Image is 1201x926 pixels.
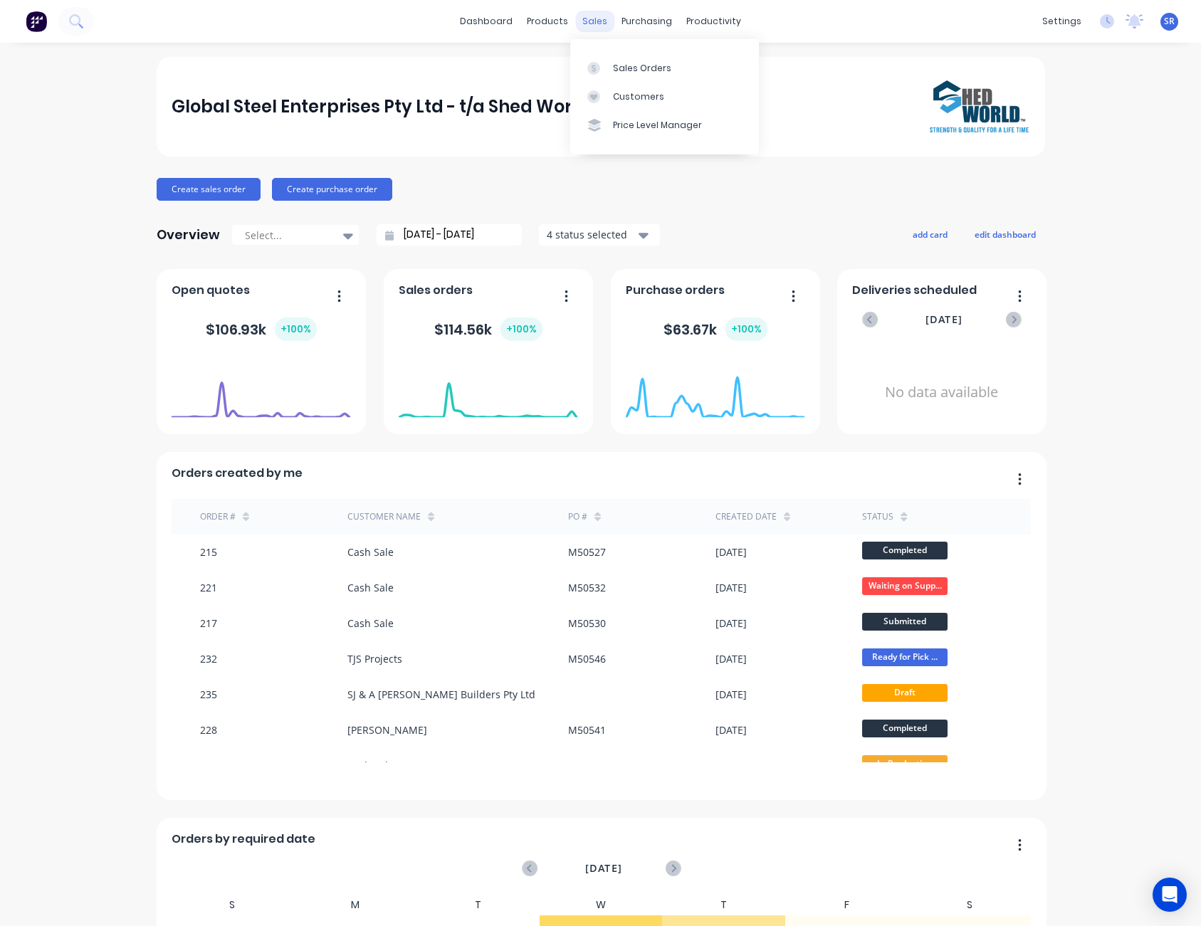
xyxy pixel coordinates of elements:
[347,616,394,631] div: Cash Sale
[568,651,606,666] div: M50546
[715,616,747,631] div: [DATE]
[540,895,663,915] div: W
[785,895,908,915] div: F
[715,687,747,702] div: [DATE]
[172,465,303,482] span: Orders created by me
[585,861,622,876] span: [DATE]
[613,119,702,132] div: Price Level Manager
[568,616,606,631] div: M50530
[347,687,535,702] div: SJ & A [PERSON_NAME] Builders Pty Ltd
[925,312,963,327] span: [DATE]
[347,544,394,559] div: Cash Sale
[347,722,427,737] div: [PERSON_NAME]
[852,346,1031,439] div: No data available
[347,758,394,773] div: Cash Sale
[908,895,1031,915] div: S
[862,720,948,737] span: Completed
[416,895,540,915] div: T
[862,755,948,773] span: In Production
[275,317,317,341] div: + 100 %
[520,11,575,32] div: products
[862,577,948,595] span: Waiting on Supp...
[664,317,767,341] div: $ 63.67k
[862,613,948,631] span: Submitted
[862,684,948,702] span: Draft
[568,758,606,773] div: M50575
[613,62,671,75] div: Sales Orders
[347,580,394,595] div: Cash Sale
[171,895,294,915] div: S
[715,510,777,523] div: Created date
[626,282,725,299] span: Purchase orders
[172,93,589,121] div: Global Steel Enterprises Pty Ltd - t/a Shed World
[570,83,759,111] a: Customers
[613,90,664,103] div: Customers
[614,11,679,32] div: purchasing
[903,225,957,243] button: add card
[453,11,520,32] a: dashboard
[539,224,660,246] button: 4 status selected
[200,544,217,559] div: 215
[547,227,636,242] div: 4 status selected
[200,651,217,666] div: 232
[852,282,977,299] span: Deliveries scheduled
[399,282,473,299] span: Sales orders
[715,580,747,595] div: [DATE]
[200,580,217,595] div: 221
[500,317,542,341] div: + 100 %
[1164,15,1175,28] span: SR
[568,544,606,559] div: M50527
[715,651,747,666] div: [DATE]
[294,895,417,915] div: M
[200,687,217,702] div: 235
[434,317,542,341] div: $ 114.56k
[200,510,236,523] div: Order #
[347,651,402,666] div: TJS Projects
[965,225,1045,243] button: edit dashboard
[157,221,220,249] div: Overview
[570,111,759,140] a: Price Level Manager
[568,722,606,737] div: M50541
[862,542,948,559] span: Completed
[568,580,606,595] div: M50532
[725,317,767,341] div: + 100 %
[570,53,759,82] a: Sales Orders
[575,11,614,32] div: sales
[1035,11,1089,32] div: settings
[930,80,1029,133] img: Global Steel Enterprises Pty Ltd - t/a Shed World
[157,178,261,201] button: Create sales order
[200,758,217,773] div: 255
[862,648,948,666] span: Ready for Pick ...
[715,722,747,737] div: [DATE]
[172,831,315,848] span: Orders by required date
[272,178,392,201] button: Create purchase order
[715,758,747,773] div: [DATE]
[206,317,317,341] div: $ 106.93k
[200,722,217,737] div: 228
[347,510,421,523] div: Customer Name
[568,510,587,523] div: PO #
[662,895,785,915] div: T
[679,11,748,32] div: productivity
[862,510,893,523] div: status
[26,11,47,32] img: Factory
[715,544,747,559] div: [DATE]
[200,616,217,631] div: 217
[172,282,250,299] span: Open quotes
[1153,878,1187,912] div: Open Intercom Messenger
